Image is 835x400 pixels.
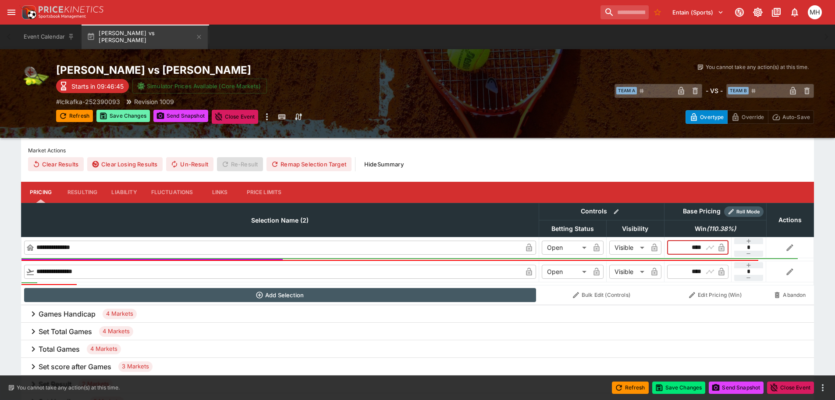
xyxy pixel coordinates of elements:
h6: Set score after Games [39,362,111,371]
button: Liability [104,182,144,203]
h6: Games Handicap [39,310,96,319]
h6: Set Total Games [39,327,92,336]
button: Send Snapshot [709,382,764,394]
h2: Copy To Clipboard [56,63,435,77]
p: Starts in 09:46:45 [71,82,124,91]
span: 4 Markets [99,327,133,336]
button: Fluctuations [144,182,200,203]
h6: - VS - [706,86,723,95]
button: [PERSON_NAME] vs [PERSON_NAME] [82,25,208,49]
img: tennis.png [21,63,49,91]
div: Open [542,265,590,279]
button: Save Changes [652,382,706,394]
button: Michael Hutchinson [805,3,824,22]
img: PriceKinetics Logo [19,4,37,21]
span: Roll Mode [733,208,764,216]
button: open drawer [4,4,19,20]
button: Override [727,110,768,124]
button: Select Tenant [667,5,729,19]
button: Bulk Edit (Controls) [541,288,661,302]
button: Pricing [21,182,60,203]
th: Actions [766,203,814,237]
span: 3 Markets [118,362,153,371]
div: Visible [609,265,647,279]
label: Market Actions [28,144,807,157]
input: search [600,5,649,19]
button: Resulting [60,182,104,203]
button: Toggle light/dark mode [750,4,766,20]
img: PriceKinetics [39,6,103,13]
button: Price Limits [240,182,289,203]
p: Override [742,112,764,122]
button: Un-Result [166,157,213,171]
button: Documentation [768,4,784,20]
div: Visible [609,241,647,255]
p: Auto-Save [782,112,810,122]
button: Connected to PK [732,4,747,20]
span: Selection Name (2) [242,215,318,226]
button: Auto-Save [768,110,814,124]
span: Betting Status [542,223,604,234]
span: Team B [728,87,749,94]
span: 4 Markets [87,345,121,353]
button: Bulk edit [611,206,622,217]
button: Refresh [56,110,93,122]
button: Notifications [787,4,803,20]
span: Re-Result [217,157,263,171]
div: Base Pricing [679,206,724,217]
button: Close Event [212,110,259,124]
div: Michael Hutchinson [808,5,822,19]
button: Abandon [769,288,811,302]
span: 4 Markets [103,310,137,318]
p: Overtype [700,112,724,122]
th: Controls [539,203,664,220]
button: Send Snapshot [153,110,208,122]
button: Simulator Prices Available (Core Markets) [132,79,267,94]
button: Save Changes [96,110,150,122]
button: more [262,110,272,124]
span: Win(110.38%) [685,223,746,234]
div: Show/hide Price Roll mode configuration. [724,206,764,217]
button: Edit Pricing (Win) [667,288,764,302]
button: Overtype [686,110,728,124]
p: Revision 1009 [134,97,174,106]
div: Open [542,241,590,255]
button: Close Event [767,382,814,394]
img: Sportsbook Management [39,14,86,18]
button: HideSummary [359,157,409,171]
div: Start From [686,110,814,124]
span: Team A [616,87,637,94]
button: Refresh [612,382,649,394]
button: Links [200,182,240,203]
button: more [817,382,828,393]
p: You cannot take any action(s) at this time. [706,63,809,71]
span: Visibility [612,223,658,234]
p: Copy To Clipboard [56,97,120,106]
button: Clear Results [28,157,84,171]
button: Add Selection [24,288,537,302]
em: ( 110.38 %) [707,223,736,234]
button: No Bookmarks [650,5,664,19]
h6: Total Games [39,345,80,354]
button: Event Calendar [18,25,80,49]
p: You cannot take any action(s) at this time. [17,384,120,392]
button: Clear Losing Results [87,157,163,171]
button: Remap Selection Target [266,157,352,171]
